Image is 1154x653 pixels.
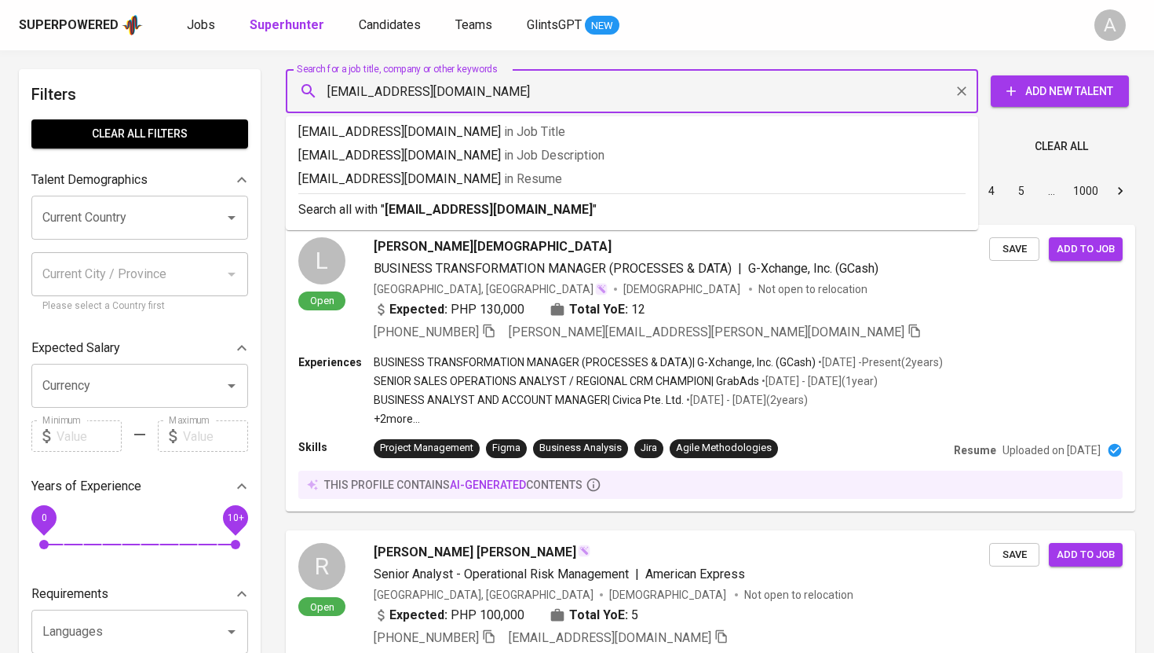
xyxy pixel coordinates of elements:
[641,441,657,456] div: Jira
[298,170,966,189] p: [EMAIL_ADDRESS][DOMAIN_NAME]
[569,300,628,319] b: Total YoE:
[298,439,374,455] p: Skills
[504,148,604,163] span: in Job Description
[759,373,878,389] p: • [DATE] - [DATE] ( 1 year )
[31,171,148,189] p: Talent Demographics
[187,17,215,32] span: Jobs
[298,354,374,370] p: Experiences
[374,567,629,581] span: Senior Analyst - Operational Risk Management
[1028,132,1094,161] button: Clear All
[374,392,684,408] p: BUSINESS ANALYST AND ACCOUNT MANAGER | Civica Pte. Ltd.
[374,630,479,645] span: [PHONE_NUMBER]
[609,587,729,603] span: [DEMOGRAPHIC_DATA]
[183,420,248,452] input: Value
[359,17,421,32] span: Candidates
[298,237,345,284] div: L
[504,171,562,186] span: in Resume
[1057,240,1115,259] span: Add to job
[1094,9,1126,41] div: A
[527,17,582,32] span: GlintsGPT
[455,16,495,35] a: Teams
[585,18,619,34] span: NEW
[684,392,808,408] p: • [DATE] - [DATE] ( 2 years )
[221,375,243,397] button: Open
[991,75,1129,107] button: Add New Talent
[744,587,853,603] p: Not open to relocation
[374,354,816,370] p: BUSINESS TRANSFORMATION MANAGER (PROCESSES & DATA) | G-Xchange, Inc. (GCash)
[31,585,108,603] p: Requirements
[374,325,479,339] span: [PHONE_NUMBER]
[1035,137,1088,156] span: Clear All
[450,479,526,491] span: AI-generated
[951,80,973,102] button: Clear
[374,543,576,562] span: [PERSON_NAME] [PERSON_NAME]
[374,261,732,276] span: BUSINESS TRANSFORMATION MANAGER (PROCESSES & DATA)
[1039,183,1064,199] div: …
[631,606,638,625] span: 5
[31,332,248,364] div: Expected Salary
[623,281,743,297] span: [DEMOGRAPHIC_DATA]
[1009,178,1034,204] button: Go to page 5
[578,545,590,557] img: magic_wand.svg
[374,606,524,625] div: PHP 100,000
[539,441,622,456] div: Business Analysis
[374,373,759,389] p: SENIOR SALES OPERATIONS ANALYST / REGIONAL CRM CHAMPION | GrabAds
[250,17,324,32] b: Superhunter
[31,578,248,610] div: Requirements
[509,630,711,645] span: [EMAIL_ADDRESS][DOMAIN_NAME]
[374,237,612,256] span: [PERSON_NAME][DEMOGRAPHIC_DATA]
[221,207,243,229] button: Open
[57,420,122,452] input: Value
[389,606,447,625] b: Expected:
[122,13,143,37] img: app logo
[19,17,119,35] div: Superpowered
[1049,237,1123,262] button: Add to job
[1002,442,1101,458] p: Uploaded on [DATE]
[504,124,565,139] span: in Job Title
[324,477,582,493] p: this profile contains contents
[979,178,1004,204] button: Go to page 4
[359,16,424,35] a: Candidates
[676,441,772,456] div: Agile Methodologies
[645,567,745,581] span: American Express
[19,13,143,37] a: Superpoweredapp logo
[631,300,645,319] span: 12
[227,512,243,523] span: 10+
[304,294,341,307] span: Open
[374,300,524,319] div: PHP 130,000
[816,354,943,370] p: • [DATE] - Present ( 2 years )
[42,299,237,314] p: Please select a Country first
[385,202,593,217] b: [EMAIL_ADDRESS][DOMAIN_NAME]
[221,621,243,643] button: Open
[1003,82,1116,101] span: Add New Talent
[635,565,639,584] span: |
[455,17,492,32] span: Teams
[1057,546,1115,564] span: Add to job
[738,259,742,278] span: |
[187,16,218,35] a: Jobs
[374,587,593,603] div: [GEOGRAPHIC_DATA], [GEOGRAPHIC_DATA]
[44,124,236,144] span: Clear All filters
[31,339,120,358] p: Expected Salary
[1068,178,1103,204] button: Go to page 1000
[380,441,473,456] div: Project Management
[997,240,1032,259] span: Save
[31,164,248,196] div: Talent Demographics
[989,237,1039,262] button: Save
[527,16,619,35] a: GlintsGPT NEW
[374,281,608,297] div: [GEOGRAPHIC_DATA], [GEOGRAPHIC_DATA]
[509,325,904,339] span: [PERSON_NAME][EMAIL_ADDRESS][PERSON_NAME][DOMAIN_NAME]
[997,546,1032,564] span: Save
[298,543,345,590] div: R
[31,119,248,149] button: Clear All filters
[857,178,1135,204] nav: pagination navigation
[1108,178,1133,204] button: Go to next page
[374,411,943,427] p: +2 more ...
[41,512,46,523] span: 0
[492,441,520,456] div: Figma
[595,283,608,295] img: magic_wand.svg
[389,300,447,319] b: Expected:
[758,281,867,297] p: Not open to relocation
[748,261,878,276] span: G-Xchange, Inc. (GCash)
[31,82,248,107] h6: Filters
